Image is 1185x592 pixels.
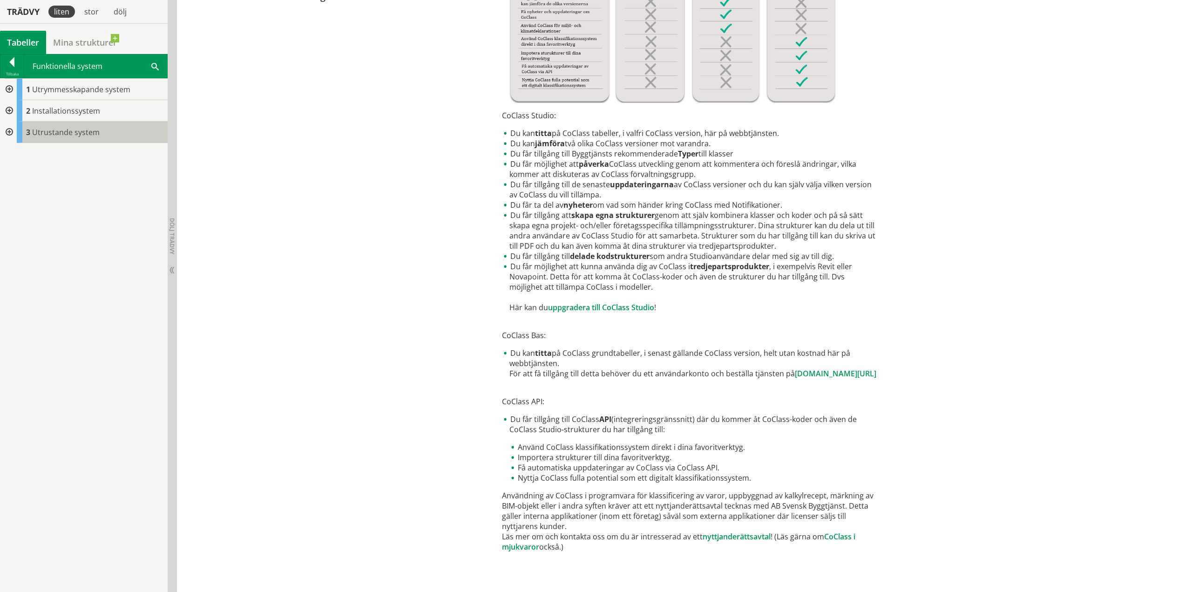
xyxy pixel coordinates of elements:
div: Tillbaka [0,70,24,78]
strong: nyheter [563,200,593,210]
li: Få automatiska uppdateringar av CoClass via CoClass API. [509,463,879,473]
strong: delade kodstrukturer [570,251,650,261]
strong: påverka [579,159,609,169]
li: Importera strukturer till dina favoritverktyg. [509,452,879,463]
strong: uppdateringarna [610,179,674,190]
strong: jämföra [535,138,565,149]
li: Du får möjlighet att CoClass utveckling genom att kommentera och föreslå ändringar, vilka kommer ... [502,159,879,179]
span: 2 [26,106,30,116]
li: Du får möjlighet att kunna använda dig av CoClass i , i exempelvis Revit eller Novapoint. Detta f... [502,261,879,313]
span: Installationssystem [32,106,100,116]
span: Sök i tabellen [151,61,159,71]
li: Du kan två olika CoClass versioner mot varandra. [502,138,879,149]
p: CoClass Studio: [502,110,879,121]
li: Nyttja CoClass fulla potential som ett digitalt klassifikationssystem. [509,473,879,483]
li: Du får tillgång till de senaste av CoClass versioner och du kan själv välja vilken version av CoC... [502,179,879,200]
li: Använd CoClass klassifikationssystem direkt i dina favoritverktyg. [509,442,879,452]
a: [DOMAIN_NAME][URL] [795,368,876,379]
strong: skapa egna strukturer [571,210,655,220]
div: Trädvy [2,7,45,17]
p: CoClass Bas: [502,320,879,340]
li: Du får ta del av om vad som händer kring CoClass med Notifikationer. [502,200,879,210]
a: Mina strukturer [46,31,124,54]
strong: titta [535,348,552,358]
div: stor [79,6,104,18]
li: Du får tillgång till som andra Studioanvändare delar med sig av till dig. [502,251,879,261]
li: Du kan på CoClass grundtabeller, i senast gällande CoClass version, helt utan kostnad här på webb... [502,348,879,379]
span: Utrustande system [32,127,100,137]
strong: titta [535,128,552,138]
span: Utrymmesskapande system [32,84,130,95]
li: Du får tillgång att genom att själv kombinera klasser och koder och på så sätt skapa egna projekt... [502,210,879,251]
strong: Typer [678,149,698,159]
div: dölj [108,6,132,18]
strong: tredjepartsprodukter [690,261,769,272]
li: Du kan på CoClass tabeller, i valfri CoClass version, här på webbtjänsten. [502,128,879,138]
li: Du får tillgång till CoClass (integreringsgränssnitt) där du kommer åt CoClass-koder och även de ... [502,414,879,483]
a: nyttjanderättsavtal [703,531,771,542]
span: 1 [26,84,30,95]
strong: API [599,414,611,424]
a: CoClass i mjukvaror [502,531,855,552]
span: 3 [26,127,30,137]
a: uppgradera till CoClass Studio [548,302,654,313]
span: Dölj trädvy [168,218,176,254]
div: Funktionella system [24,54,167,78]
li: Du får tillgång till Byggtjänsts rekommenderade till klasser [502,149,879,159]
div: liten [48,6,75,18]
p: CoClass API: [502,386,879,407]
